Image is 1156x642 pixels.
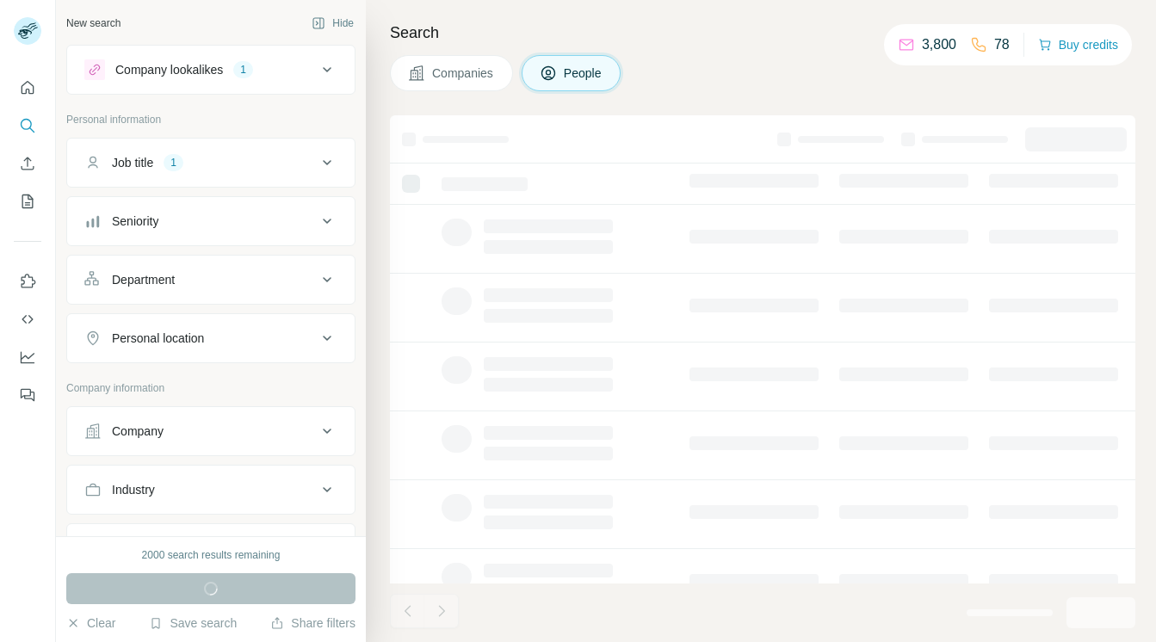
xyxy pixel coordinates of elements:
[112,271,175,288] div: Department
[66,614,115,632] button: Clear
[112,154,153,171] div: Job title
[14,304,41,335] button: Use Surfe API
[112,330,204,347] div: Personal location
[14,72,41,103] button: Quick start
[67,142,355,183] button: Job title1
[112,481,155,498] div: Industry
[14,148,41,179] button: Enrich CSV
[149,614,237,632] button: Save search
[233,62,253,77] div: 1
[14,342,41,373] button: Dashboard
[14,186,41,217] button: My lists
[300,10,366,36] button: Hide
[994,34,1010,55] p: 78
[390,21,1135,45] h4: Search
[922,34,956,55] p: 3,800
[1038,33,1118,57] button: Buy credits
[67,469,355,510] button: Industry
[112,423,164,440] div: Company
[66,112,355,127] p: Personal information
[142,547,281,563] div: 2000 search results remaining
[564,65,603,82] span: People
[14,110,41,141] button: Search
[67,528,355,569] button: HQ location
[67,318,355,359] button: Personal location
[67,411,355,452] button: Company
[164,155,183,170] div: 1
[112,213,158,230] div: Seniority
[14,266,41,297] button: Use Surfe on LinkedIn
[66,380,355,396] p: Company information
[67,259,355,300] button: Department
[115,61,223,78] div: Company lookalikes
[67,49,355,90] button: Company lookalikes1
[66,15,121,31] div: New search
[270,614,355,632] button: Share filters
[432,65,495,82] span: Companies
[14,380,41,411] button: Feedback
[67,201,355,242] button: Seniority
